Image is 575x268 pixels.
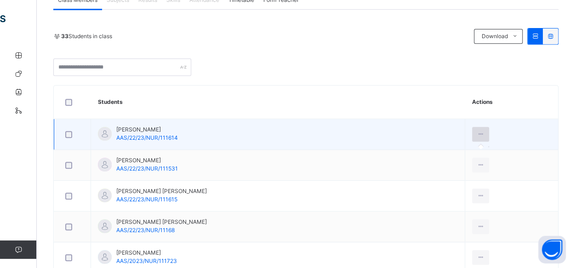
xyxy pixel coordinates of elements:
[116,196,177,203] span: AAS/22/23/NUR/111615
[116,134,178,141] span: AAS/22/23/NUR/111614
[61,33,68,40] b: 33
[91,86,465,119] th: Students
[465,86,558,119] th: Actions
[481,32,507,40] span: Download
[61,32,112,40] span: Students in class
[116,156,178,165] span: [PERSON_NAME]
[116,249,177,257] span: [PERSON_NAME]
[116,218,207,226] span: [PERSON_NAME] [PERSON_NAME]
[116,125,178,134] span: [PERSON_NAME]
[116,187,207,195] span: [PERSON_NAME] [PERSON_NAME]
[116,165,178,172] span: AAS/22/23/NUR/111531
[116,227,175,234] span: AAS/22/23/NUR/11168
[116,257,177,264] span: AAS/2023/NUR/111723
[538,236,566,263] button: Open asap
